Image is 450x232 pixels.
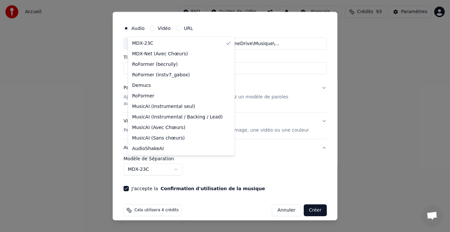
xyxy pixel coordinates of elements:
span: RoFormer (instv7_gabox) [132,72,190,78]
span: AudioShakeAI [132,145,164,152]
span: MDX-Net (Avec Chœurs) [132,51,188,57]
span: Demucs [132,82,151,89]
span: MusicAI (Instrumental seul) [132,103,195,110]
span: MusicAI (Sans chœurs) [132,135,185,142]
span: RoFormer (becruily) [132,61,178,68]
span: RoFormer [132,93,154,99]
span: MusicAI (Avec Chœurs) [132,124,185,131]
span: MDX-23C [132,40,153,47]
span: MusicAI (Instrumental / Backing / Lead) [132,114,223,120]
